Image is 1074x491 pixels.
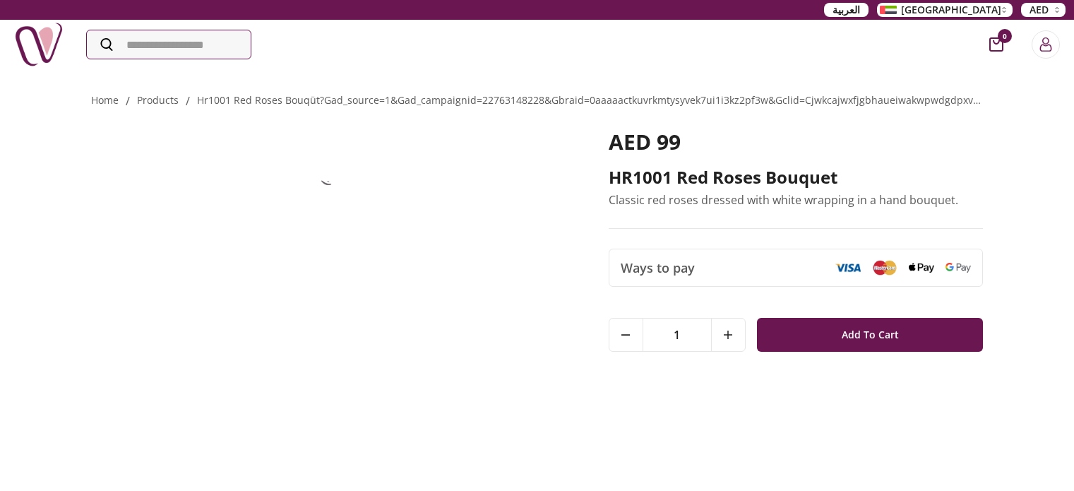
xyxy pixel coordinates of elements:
a: products [137,93,179,107]
span: AED 99 [609,127,681,156]
p: Classic red roses dressed with white wrapping in a hand bouquet. [609,191,984,208]
span: العربية [833,3,860,17]
img: Google Pay [945,263,971,273]
li: / [126,93,130,110]
a: Home [91,93,119,107]
button: AED [1021,3,1066,17]
span: 1 [643,319,711,351]
img: Mastercard [872,260,897,275]
button: Login [1032,30,1060,59]
img: Arabic_dztd3n.png [880,6,897,14]
button: Add To Cart [757,318,984,352]
li: / [186,93,190,110]
span: [GEOGRAPHIC_DATA] [901,3,1001,17]
span: AED [1030,3,1049,17]
img: Visa [835,263,861,273]
input: Search [87,30,251,59]
button: [GEOGRAPHIC_DATA] [877,3,1013,17]
img: Nigwa-uae-gifts [14,20,64,69]
span: 0 [998,29,1012,43]
h2: HR1001 Red Roses Bouquet [609,166,984,189]
button: cart-button [989,37,1003,52]
img: Apple Pay [909,263,934,273]
span: Add To Cart [842,322,899,348]
img: HR1001 Red Roses Bouquet [294,129,365,200]
span: Ways to pay [621,258,695,278]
